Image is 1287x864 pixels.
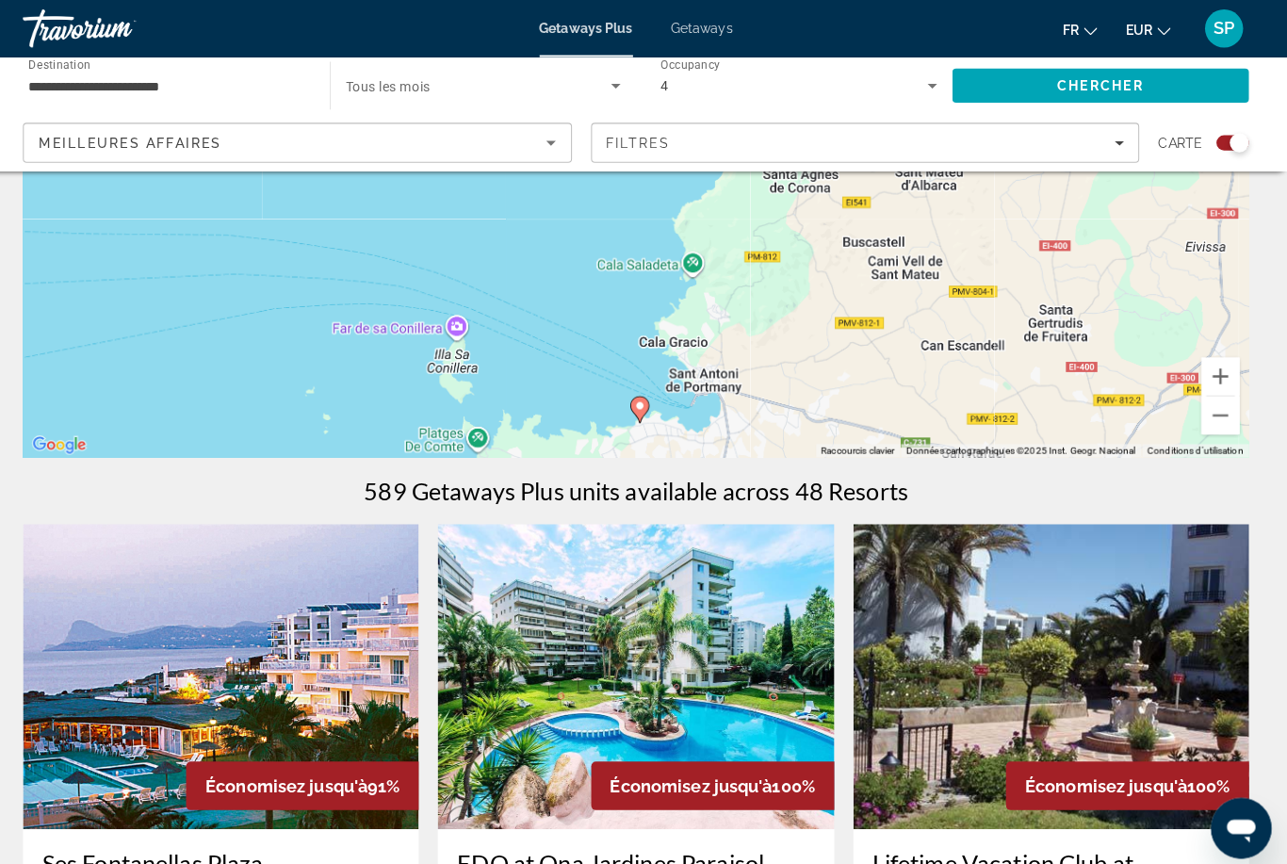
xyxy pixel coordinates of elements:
[668,58,727,72] span: Occupancy
[599,753,839,801] div: 100%
[1066,23,1082,38] span: fr
[42,428,105,452] a: Ouvrir cette zone dans Google Maps (dans une nouvelle fenêtre)
[1202,353,1240,391] button: Zoom avant
[1066,16,1100,43] button: Change language
[614,134,678,149] span: Filtres
[668,77,676,92] span: 4
[54,134,235,149] span: Meilleures affaires
[1149,440,1244,450] a: Conditions d'utilisation (s'ouvre dans un nouvel onglet)
[1028,767,1188,787] span: Économisez jusqu'à
[1214,19,1235,38] span: SP
[599,122,1142,161] button: Filters
[357,78,441,93] span: Tous les mois
[1009,753,1249,801] div: 100%
[42,428,105,452] img: Google
[618,767,778,787] span: Économisez jusqu'à
[38,518,429,820] img: Ses Fontanellas Plaza
[43,74,317,97] input: Select destination
[678,21,740,36] a: Getaways
[1128,16,1172,43] button: Change currency
[1212,789,1272,849] iframe: Bouton de lancement de la fenêtre de messagerie
[375,471,913,499] h1: 589 Getaways Plus units available across 48 Resorts
[1200,8,1249,48] button: User Menu
[54,130,564,153] mat-select: Sort by
[1202,392,1240,430] button: Zoom arrière
[43,57,105,71] span: Destination
[448,518,839,820] img: EDO at Ona Jardines Paraisol
[1060,77,1146,92] span: Chercher
[858,518,1249,820] img: Lifetime Vacation Club at Miraflores
[199,753,429,801] div: 91%
[1160,128,1203,155] span: Carte
[826,439,899,452] button: Raccourcis clavier
[1128,23,1154,38] span: EUR
[38,4,226,53] a: Travorium
[956,68,1250,102] button: Search
[548,21,641,36] a: Getaways Plus
[910,440,1137,450] span: Données cartographiques ©2025 Inst. Geogr. Nacional
[218,767,378,787] span: Économisez jusqu'à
